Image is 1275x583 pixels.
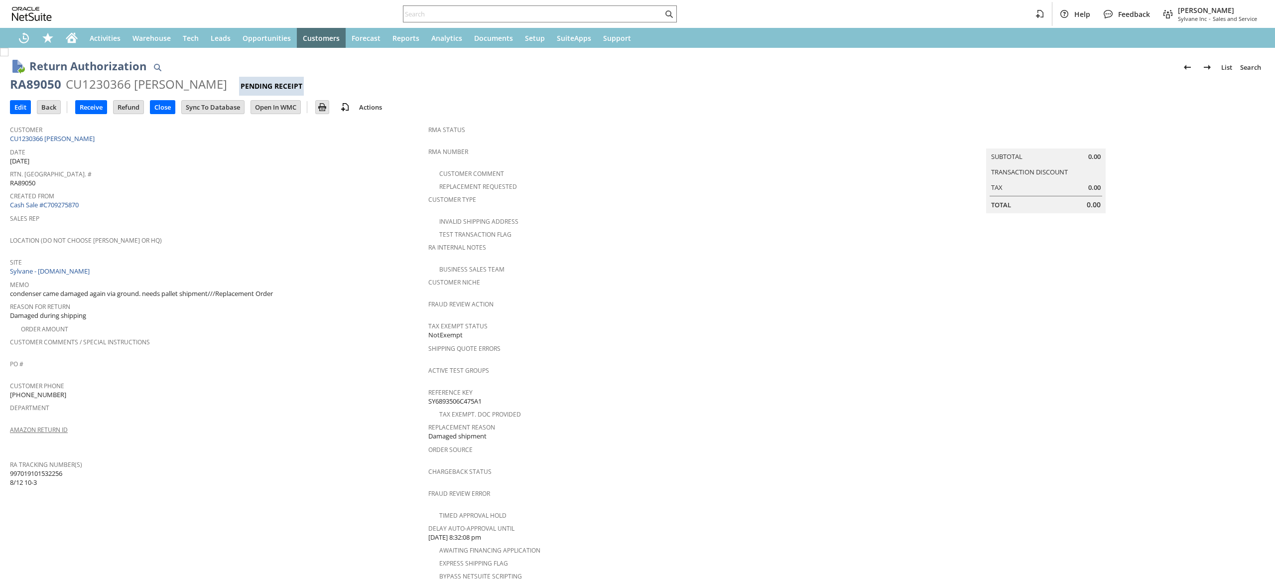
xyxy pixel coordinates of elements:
div: RA89050 [10,76,61,92]
a: Rtn. [GEOGRAPHIC_DATA]. # [10,170,92,178]
div: Pending Receipt [239,77,304,96]
a: Subtotal [991,152,1022,161]
a: Active Test Groups [428,366,489,375]
a: Customer [10,126,42,134]
a: Replacement reason [428,423,495,432]
a: RMA Status [428,126,465,134]
a: Department [10,404,49,412]
a: Memo [10,281,29,289]
h1: Return Authorization [29,58,146,74]
span: Documents [474,33,513,43]
a: Recent Records [12,28,36,48]
span: 997019101532256 8/12 10-3 [10,469,62,487]
span: 0.00 [1088,183,1101,192]
a: Transaction Discount [991,167,1068,176]
span: Activities [90,33,121,43]
span: Tech [183,33,199,43]
div: CU1230366 [PERSON_NAME] [66,76,227,92]
span: Sylvane Inc [1178,15,1207,22]
span: condenser came damaged again via ground. needs pallet shipment///Replacement Order [10,289,273,298]
a: Actions [355,103,386,112]
span: Setup [525,33,545,43]
a: Warehouse [127,28,177,48]
span: 0.00 [1088,152,1101,161]
input: Open In WMC [251,101,300,114]
a: Date [10,148,25,156]
input: Back [37,101,60,114]
a: Total [991,200,1011,209]
svg: Recent Records [18,32,30,44]
a: Fraud Review Action [428,300,494,308]
a: Bypass NetSuite Scripting [439,572,522,581]
a: Delay Auto-Approval Until [428,524,514,533]
span: Warehouse [132,33,171,43]
a: CU1230366 [PERSON_NAME] [10,134,97,143]
span: Opportunities [243,33,291,43]
div: Shortcuts [36,28,60,48]
a: Order Amount [21,325,68,333]
img: Print [316,101,328,113]
a: Sylvane - [DOMAIN_NAME] [10,267,92,276]
a: Tech [177,28,205,48]
span: [DATE] [10,156,29,166]
a: Order Source [428,445,473,454]
a: Leads [205,28,237,48]
a: Analytics [425,28,468,48]
input: Search [403,8,663,20]
a: Reason For Return [10,302,70,311]
a: Customer Phone [10,382,64,390]
a: Support [597,28,637,48]
span: [PERSON_NAME] [1178,5,1257,15]
span: SY6893506C475A1 [428,397,482,406]
img: add-record.svg [339,101,351,113]
a: Business Sales Team [439,265,505,274]
span: RA89050 [10,178,35,188]
a: Forecast [346,28,386,48]
a: Created From [10,192,54,200]
a: Search [1236,59,1265,75]
a: Tax [991,183,1003,192]
span: Customers [303,33,340,43]
span: - [1209,15,1211,22]
input: Sync To Database [182,101,244,114]
a: Express Shipping Flag [439,559,508,568]
a: Invalid Shipping Address [439,217,518,226]
span: Support [603,33,631,43]
a: SuiteApps [551,28,597,48]
a: Awaiting Financing Application [439,546,540,555]
a: List [1217,59,1236,75]
input: Edit [10,101,30,114]
span: [PHONE_NUMBER] [10,390,66,400]
a: Opportunities [237,28,297,48]
a: Amazon Return ID [10,426,68,434]
a: Home [60,28,84,48]
input: Print [316,101,329,114]
svg: Search [663,8,675,20]
span: Damaged during shipping [10,311,86,320]
a: RA Internal Notes [428,243,486,252]
a: Customer Comments / Special Instructions [10,338,150,346]
svg: logo [12,7,52,21]
a: Cash Sale #C709275870 [10,200,79,209]
a: Customers [297,28,346,48]
span: Reports [392,33,419,43]
svg: Shortcuts [42,32,54,44]
img: Quick Find [151,61,163,73]
img: Next [1201,61,1213,73]
a: Customer Type [428,195,476,204]
a: Customer Comment [439,169,504,178]
a: Fraud Review Error [428,489,490,498]
a: Sales Rep [10,214,39,223]
span: Forecast [352,33,381,43]
a: Tax Exempt Status [428,322,488,330]
a: RMA Number [428,147,468,156]
a: Reference Key [428,388,473,397]
a: Tax Exempt. Doc Provided [439,410,521,419]
span: Leads [211,33,231,43]
span: NotExempt [428,330,463,340]
caption: Summary [986,133,1106,148]
input: Receive [76,101,107,114]
a: Shipping Quote Errors [428,344,501,353]
a: RA Tracking Number(s) [10,460,82,469]
img: Previous [1181,61,1193,73]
